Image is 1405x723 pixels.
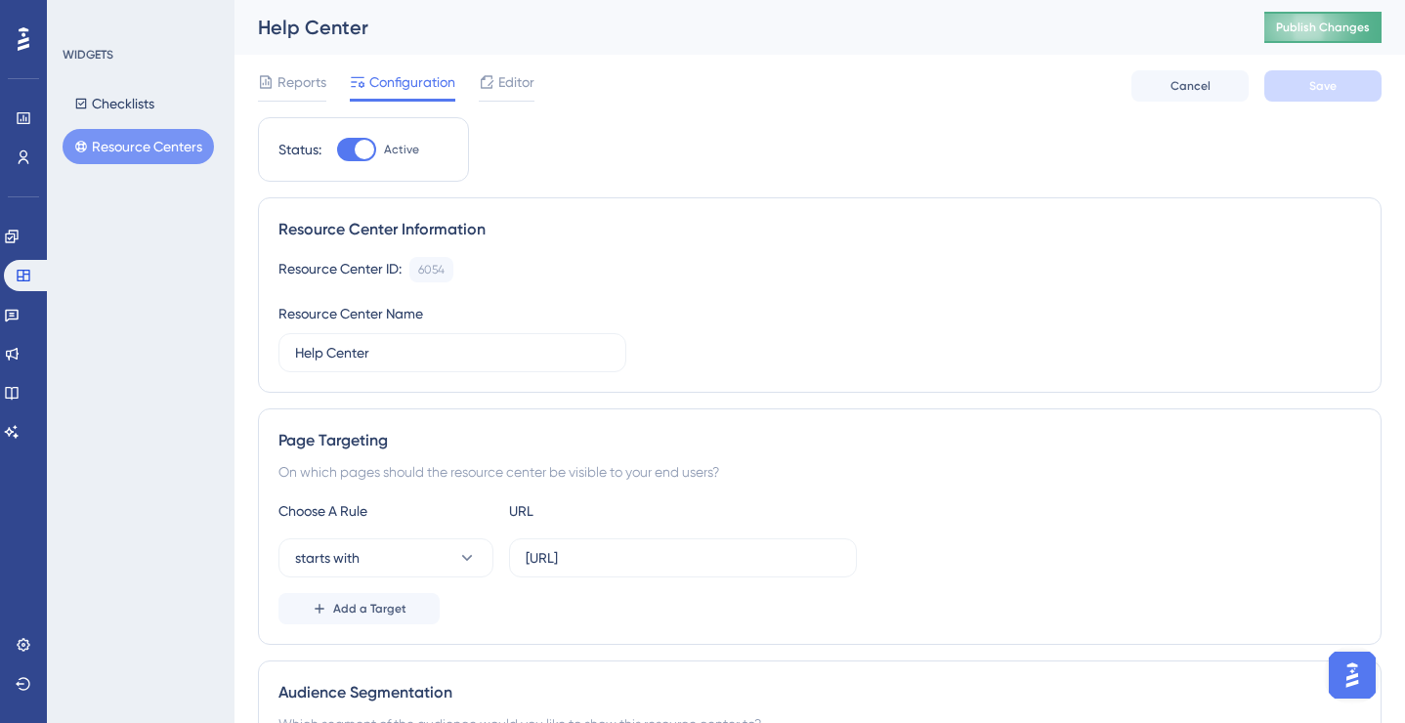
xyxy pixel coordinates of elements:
span: Editor [498,70,534,94]
div: Choose A Rule [278,499,493,523]
div: On which pages should the resource center be visible to your end users? [278,460,1361,484]
div: Audience Segmentation [278,681,1361,704]
span: starts with [295,546,360,570]
div: URL [509,499,724,523]
div: Resource Center Name [278,302,423,325]
button: Checklists [63,86,166,121]
button: Save [1264,70,1382,102]
span: Publish Changes [1276,20,1370,35]
span: Configuration [369,70,455,94]
div: Page Targeting [278,429,1361,452]
span: Save [1309,78,1337,94]
div: WIDGETS [63,47,113,63]
div: 6054 [418,262,445,277]
iframe: UserGuiding AI Assistant Launcher [1323,646,1382,704]
button: starts with [278,538,493,577]
input: Type your Resource Center name [295,342,610,363]
div: Resource Center ID: [278,257,402,282]
span: Add a Target [333,601,406,617]
button: Resource Centers [63,129,214,164]
input: yourwebsite.com/path [526,547,840,569]
div: Help Center [258,14,1215,41]
div: Status: [278,138,321,161]
button: Add a Target [278,593,440,624]
button: Cancel [1131,70,1249,102]
span: Cancel [1171,78,1211,94]
button: Publish Changes [1264,12,1382,43]
div: Resource Center Information [278,218,1361,241]
span: Active [384,142,419,157]
span: Reports [277,70,326,94]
